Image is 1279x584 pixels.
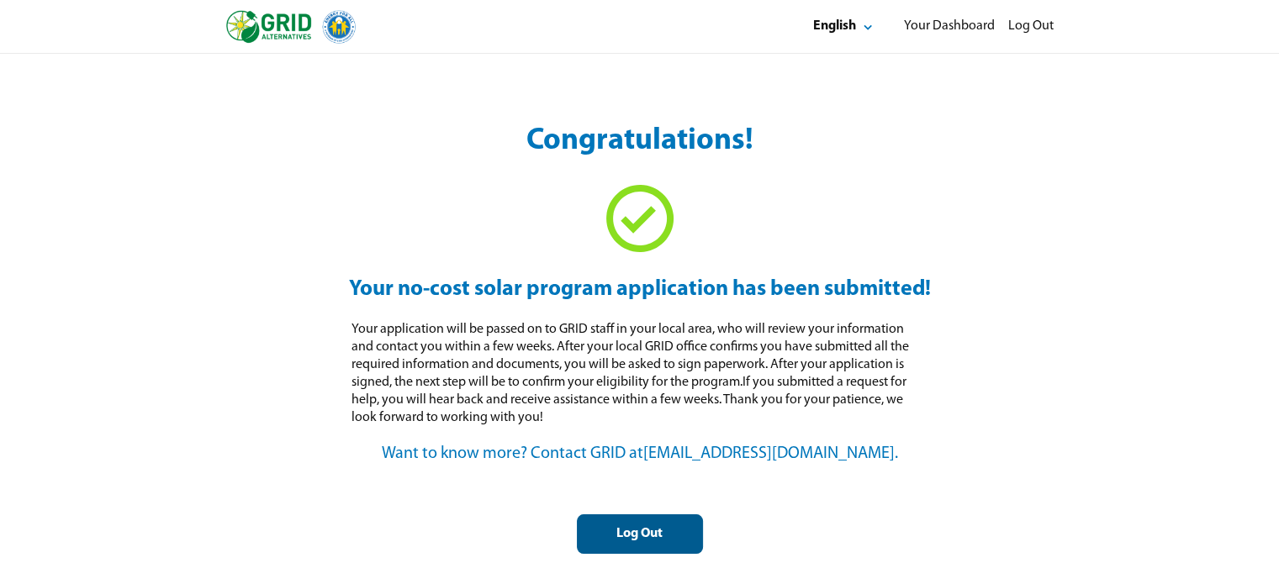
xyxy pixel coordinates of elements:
a: [EMAIL_ADDRESS][DOMAIN_NAME] [643,445,895,462]
pre: Your application will be passed on to GRID staff in your local area, who will review your informa... [351,321,928,427]
div: English [813,18,856,35]
div: Your Dashboard [904,18,995,35]
div: Log Out [1008,18,1054,35]
pre: Want to know more? Contact GRID at . [382,444,898,464]
div: Log Out [591,525,689,543]
button: Select [799,7,891,46]
img: logo [226,10,356,44]
div: Congratulations! [526,121,753,161]
button: Log Out [577,514,703,554]
div: Your no-cost solar program application has been submitted! [349,276,931,304]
